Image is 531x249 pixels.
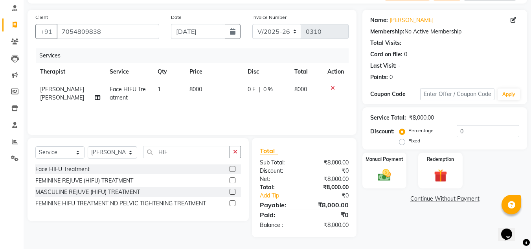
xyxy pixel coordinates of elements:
label: Date [171,14,182,21]
div: ₹8,000.00 [304,175,355,183]
div: Discount: [254,167,304,175]
img: _cash.svg [374,168,395,183]
label: Percentage [408,127,434,134]
div: ₹8,000.00 [304,200,355,210]
th: Price [185,63,243,81]
div: 0 [404,50,407,59]
div: Discount: [370,127,395,136]
label: Manual Payment [366,156,403,163]
div: ₹0 [304,167,355,175]
span: 0 F [248,85,255,94]
label: Redemption [427,156,454,163]
input: Search by Name/Mobile/Email/Code [57,24,159,39]
th: Disc [243,63,290,81]
div: Last Visit: [370,62,397,70]
div: Total: [254,183,304,192]
div: 0 [390,73,393,81]
div: ₹8,000.00 [304,183,355,192]
div: Services [36,48,355,63]
div: Points: [370,73,388,81]
div: ₹8,000.00 [409,114,434,122]
img: _gift.svg [430,168,451,184]
th: Action [323,63,349,81]
button: Apply [498,89,520,100]
div: Payable: [254,200,304,210]
input: Enter Offer / Coupon Code [420,88,494,100]
span: Face HIFU Treatment [110,86,146,101]
div: Total Visits: [370,39,401,47]
th: Total [290,63,323,81]
span: 8000 [189,86,202,93]
div: Face HIFU Treatment [35,165,90,173]
a: [PERSON_NAME] [390,16,434,24]
div: Card on file: [370,50,402,59]
button: +91 [35,24,57,39]
iframe: chat widget [498,218,523,241]
div: ₹0 [313,192,355,200]
label: Invoice Number [252,14,287,21]
div: Net: [254,175,304,183]
div: FEMININE REJUVE (HIFU) TREATMENT [35,177,133,185]
div: Membership: [370,28,404,36]
div: FEMININE HIFU TREATMENT ND PELVIC TIGHTENING TREATMENT [35,199,206,208]
div: Balance : [254,221,304,229]
th: Service [105,63,153,81]
th: Qty [153,63,185,81]
div: - [398,62,401,70]
a: Continue Without Payment [364,195,525,203]
div: ₹0 [304,210,355,219]
div: ₹8,000.00 [304,159,355,167]
div: No Active Membership [370,28,519,36]
div: Name: [370,16,388,24]
span: | [259,85,260,94]
span: [PERSON_NAME] [PERSON_NAME] [40,86,84,101]
span: 8000 [294,86,307,93]
span: 0 % [263,85,273,94]
span: 1 [158,86,161,93]
label: Client [35,14,48,21]
div: Sub Total: [254,159,304,167]
div: MASCULINE REJUVE (HIFU) TREATMENT [35,188,140,196]
a: Add Tip [254,192,312,200]
div: Paid: [254,210,304,219]
label: Fixed [408,137,420,144]
span: Total [260,147,278,155]
th: Therapist [35,63,105,81]
div: Coupon Code [370,90,420,98]
div: ₹8,000.00 [304,221,355,229]
input: Search or Scan [143,146,230,158]
div: Service Total: [370,114,406,122]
